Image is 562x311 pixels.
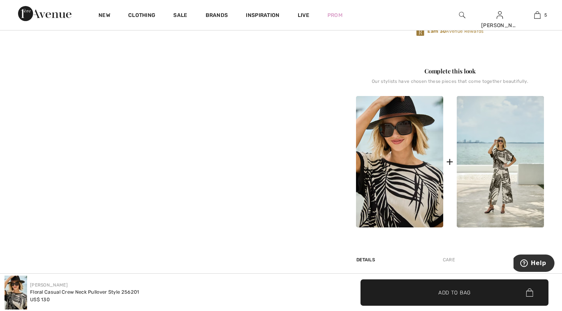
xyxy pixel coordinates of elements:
span: 5 [544,12,547,18]
button: Add to Bag [361,279,548,306]
img: My Info [497,11,503,20]
img: Bag.svg [526,288,533,297]
span: US$ 130 [30,297,50,302]
div: Care [436,253,461,267]
iframe: Opens a widget where you can find more information [514,255,554,273]
a: Clothing [128,12,155,20]
span: Add to Bag [438,288,471,296]
img: Floral Casual Crew Neck Pullover Style 256201 [5,276,27,309]
div: Our stylists have chosen these pieces that come together beautifully. [356,79,544,90]
a: Brands [206,12,228,20]
strong: Earn 30 [427,29,446,34]
div: Floral Casual Crew Neck Pullover Style 256201 [30,288,139,296]
span: Inspiration [246,12,279,20]
a: 5 [519,11,556,20]
div: Discover effortless style with the [PERSON_NAME] pullover. This relaxed-fit, hip-length top featu... [356,272,544,306]
a: Sale [173,12,187,20]
a: Prom [327,11,342,19]
a: New [98,12,110,20]
img: 1ère Avenue [18,6,71,21]
img: My Bag [534,11,541,20]
span: Avenue Rewards [427,28,483,35]
a: Live [298,11,309,19]
img: search the website [459,11,465,20]
div: Complete this look [356,67,544,76]
a: [PERSON_NAME] [30,282,68,288]
img: Avenue Rewards [416,26,424,37]
div: + [446,153,453,170]
div: Details [356,253,377,267]
img: Floral Casual Wide-Leg Trousers Style 256200 [457,96,544,227]
a: Sign In [497,11,503,18]
div: Shipping [521,253,544,267]
img: Floral Casual Crew Neck Pullover Style 256201 [356,96,443,227]
div: [PERSON_NAME] [481,21,518,29]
